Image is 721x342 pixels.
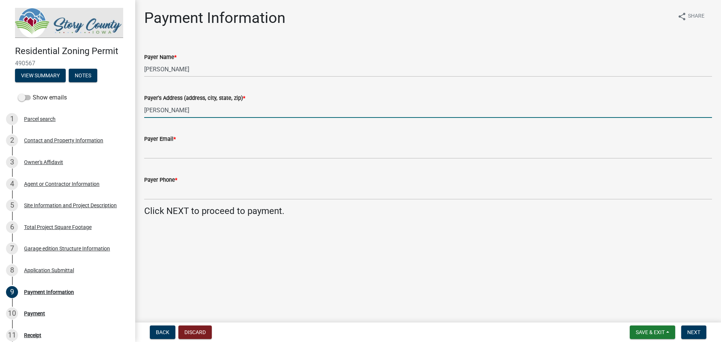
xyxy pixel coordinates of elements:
[178,325,212,339] button: Discard
[6,134,18,146] div: 2
[144,9,285,27] h1: Payment Information
[69,69,97,82] button: Notes
[24,138,103,143] div: Contact and Property Information
[6,113,18,125] div: 1
[6,329,18,341] div: 11
[15,46,129,57] h4: Residential Zoning Permit
[24,246,110,251] div: Garage edition Structure Information
[687,329,700,335] span: Next
[6,199,18,211] div: 5
[6,156,18,168] div: 3
[24,181,100,187] div: Agent or Contractor Information
[24,160,63,165] div: Owner's Affidavit
[24,333,41,338] div: Receipt
[144,206,712,217] h4: Click NEXT to proceed to payment.
[6,286,18,298] div: 9
[688,12,704,21] span: Share
[156,329,169,335] span: Back
[144,178,177,183] label: Payer Phone
[6,221,18,233] div: 6
[150,325,175,339] button: Back
[6,178,18,190] div: 4
[6,264,18,276] div: 8
[636,329,665,335] span: Save & Exit
[15,73,66,79] wm-modal-confirm: Summary
[681,325,706,339] button: Next
[24,311,45,316] div: Payment
[6,243,18,255] div: 7
[15,60,120,67] span: 490567
[671,9,710,24] button: shareShare
[15,69,66,82] button: View Summary
[24,116,56,122] div: Parcel search
[144,55,176,60] label: Payer Name
[69,73,97,79] wm-modal-confirm: Notes
[24,224,92,230] div: Total Project Square Footage
[630,325,675,339] button: Save & Exit
[18,93,67,102] label: Show emails
[677,12,686,21] i: share
[144,137,176,142] label: Payer Email
[24,268,74,273] div: Application Submittal
[144,96,245,101] label: Payer's Address (address, city, state, zip)
[6,307,18,319] div: 10
[24,203,117,208] div: Site Information and Project Description
[15,8,123,38] img: Story County, Iowa
[24,289,74,295] div: Payment Information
